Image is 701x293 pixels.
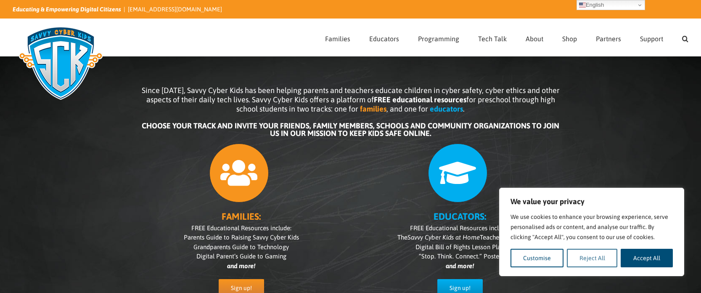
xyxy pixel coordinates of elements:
[621,249,673,267] button: Accept All
[562,35,577,42] span: Shop
[511,212,673,242] p: We use cookies to enhance your browsing experience, serve personalised ads or content, and analys...
[450,285,471,292] span: Sign up!
[562,19,577,56] a: Shop
[407,234,480,241] i: Savvy Cyber Kids at Home
[360,104,386,113] b: families
[193,243,289,250] span: Grandparents Guide to Technology
[369,35,399,42] span: Educators
[463,104,465,113] span: .
[640,19,663,56] a: Support
[478,19,507,56] a: Tech Talk
[128,6,222,13] a: [EMAIL_ADDRESS][DOMAIN_NAME]
[511,197,673,207] p: We value your privacy
[184,234,299,241] span: Parents Guide to Raising Savvy Cyber Kids
[419,253,501,260] span: “Stop. Think. Connect.” Poster
[227,262,255,269] i: and more!
[325,19,688,56] nav: Main Menu
[142,121,559,138] b: CHOOSE YOUR TRACK AND INVITE YOUR FRIENDS, FAMILY MEMBERS, SCHOOLS AND COMMUNITY ORGANIZATIONS TO...
[526,19,543,56] a: About
[231,285,252,292] span: Sign up!
[196,253,286,260] span: Digital Parent’s Guide to Gaming
[222,211,261,222] b: FAMILIES:
[596,35,621,42] span: Partners
[415,243,504,250] span: Digital Bill of Rights Lesson Plan
[640,35,663,42] span: Support
[579,2,586,8] img: en
[325,19,350,56] a: Families
[511,249,563,267] button: Customise
[418,35,459,42] span: Programming
[325,35,350,42] span: Families
[446,262,474,269] i: and more!
[434,211,486,222] b: EDUCATORS:
[397,234,523,241] span: The Teacher’s Packs
[430,104,463,113] b: educators
[386,104,428,113] span: , and one for
[418,19,459,56] a: Programming
[596,19,621,56] a: Partners
[567,249,618,267] button: Reject All
[369,19,399,56] a: Educators
[682,19,688,56] a: Search
[478,35,507,42] span: Tech Talk
[191,224,291,232] span: FREE Educational Resources include:
[526,35,543,42] span: About
[410,224,510,232] span: FREE Educational Resources include:
[13,21,109,105] img: Savvy Cyber Kids Logo
[142,86,560,113] span: Since [DATE], Savvy Cyber Kids has been helping parents and teachers educate children in cyber sa...
[374,95,466,104] b: FREE educational resources
[13,6,121,13] i: Educating & Empowering Digital Citizens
